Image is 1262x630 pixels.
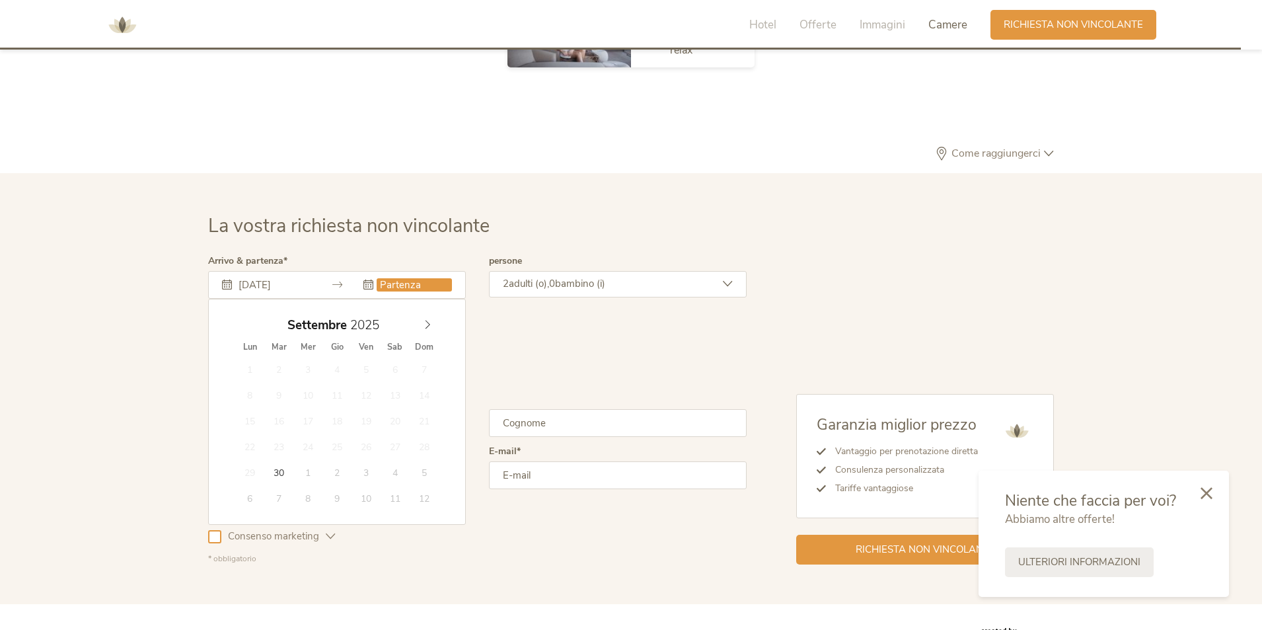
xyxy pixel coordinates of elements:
span: Ven [352,343,381,352]
span: Settembre 7, 2025 [411,356,437,382]
span: Ottobre 5, 2025 [411,459,437,485]
span: Settembre 27, 2025 [382,434,408,459]
span: Settembre 2, 2025 [266,356,292,382]
span: Ulteriori informazioni [1018,555,1140,569]
span: Settembre 11, 2025 [324,382,350,408]
span: Mer [293,343,322,352]
span: Settembre 19, 2025 [353,408,379,434]
span: Gio [322,343,352,352]
span: Immagini [860,17,905,32]
span: Settembre 21, 2025 [411,408,437,434]
span: Settembre 4, 2025 [324,356,350,382]
span: Settembre 1, 2025 [237,356,263,382]
span: Ottobre 12, 2025 [411,485,437,511]
span: Settembre 25, 2025 [324,434,350,459]
label: E-mail [489,447,521,456]
span: Settembre 14, 2025 [411,382,437,408]
span: Ottobre 7, 2025 [266,485,292,511]
input: E-mail [489,461,747,489]
span: 0 [549,277,555,290]
span: adulti (o), [509,277,549,290]
span: Ottobre 9, 2025 [324,485,350,511]
span: Mar [264,343,293,352]
img: AMONTI & LUNARIS Wellnessresort [102,5,142,45]
span: Settembre 22, 2025 [237,434,263,459]
li: Tariffe vantaggiose [826,479,978,498]
span: Ottobre 8, 2025 [295,485,320,511]
span: Settembre 9, 2025 [266,382,292,408]
span: Settembre 5, 2025 [353,356,379,382]
div: * obbligatorio [208,553,747,565]
span: Settembre [287,319,347,332]
li: Consulenza personalizzata [826,461,978,479]
a: Ulteriori informazioni [1005,547,1154,577]
label: Arrivo & partenza [208,256,287,266]
span: Lun [235,343,264,352]
span: bambino (i) [555,277,605,290]
span: Niente che faccia per voi? [1005,491,1176,511]
span: Settembre 23, 2025 [266,434,292,459]
span: Richiesta non vincolante [1004,18,1143,32]
span: Settembre 10, 2025 [295,382,320,408]
span: Hotel [749,17,776,32]
input: Year [347,317,390,334]
a: AMONTI & LUNARIS Wellnessresort [102,20,142,29]
span: Settembre 13, 2025 [382,382,408,408]
span: Ottobre 3, 2025 [353,459,379,485]
span: Settembre 20, 2025 [382,408,408,434]
span: Ottobre 2, 2025 [324,459,350,485]
span: Consenso marketing [221,530,326,543]
span: Settembre 16, 2025 [266,408,292,434]
span: Come raggiungerci [948,148,1044,159]
span: Settembre 30, 2025 [266,459,292,485]
span: 2 [503,277,509,290]
span: Ottobre 1, 2025 [295,459,320,485]
span: Ottobre 4, 2025 [382,459,408,485]
span: Offerte [799,17,836,32]
span: Settembre 29, 2025 [237,459,263,485]
span: Settembre 28, 2025 [411,434,437,459]
span: Ottobre 11, 2025 [382,485,408,511]
span: Sab [381,343,410,352]
span: Garanzia miglior prezzo [817,414,977,435]
span: Settembre 18, 2025 [324,408,350,434]
span: Camere [928,17,967,32]
label: persone [489,256,522,266]
span: Ottobre 6, 2025 [237,485,263,511]
span: Settembre 12, 2025 [353,382,379,408]
span: Dom [410,343,439,352]
li: Vantaggio per prenotazione diretta [826,442,978,461]
span: Settembre 26, 2025 [353,434,379,459]
span: Ottobre 10, 2025 [353,485,379,511]
span: Richiesta non vincolante [856,543,995,557]
span: Settembre 3, 2025 [295,356,320,382]
span: Settembre 8, 2025 [237,382,263,408]
span: Abbiamo altre offerte! [1005,512,1115,527]
input: Partenza [377,278,452,292]
span: Settembre 24, 2025 [295,434,320,459]
span: La vostra richiesta non vincolante [208,213,490,239]
span: Settembre 6, 2025 [382,356,408,382]
img: AMONTI & LUNARIS Wellnessresort [1000,414,1033,448]
input: Arrivo [235,278,311,292]
input: Cognome [489,409,747,437]
span: relax [670,43,692,58]
span: Settembre 15, 2025 [237,408,263,434]
span: Settembre 17, 2025 [295,408,320,434]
